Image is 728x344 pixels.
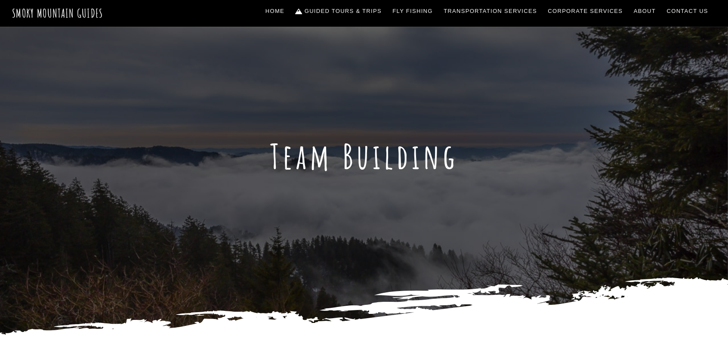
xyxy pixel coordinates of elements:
a: Contact Us [663,2,712,20]
a: About [630,2,659,20]
a: Fly Fishing [389,2,436,20]
a: Guided Tours & Trips [292,2,385,20]
a: Home [262,2,288,20]
a: Transportation Services [440,2,540,20]
a: Smoky Mountain Guides [12,6,103,20]
a: Corporate Services [545,2,626,20]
